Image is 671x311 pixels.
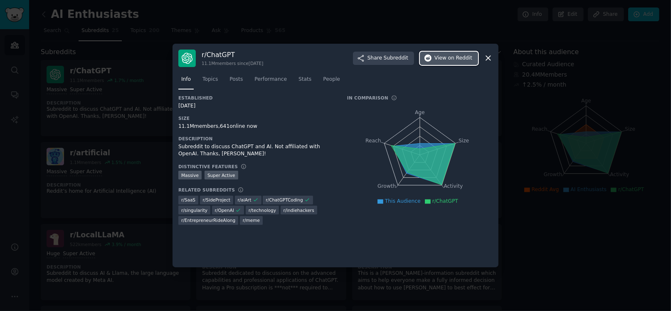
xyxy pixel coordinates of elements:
span: Share [368,55,408,62]
a: Posts [227,73,246,90]
h3: Size [178,115,335,121]
tspan: Reach [365,137,381,143]
span: r/ ChatGPTCoding [266,197,303,203]
tspan: Size [459,137,469,143]
tspan: Activity [444,183,463,189]
span: View [434,55,472,62]
span: r/ OpenAI [215,207,234,213]
a: Topics [200,73,221,90]
button: ShareSubreddit [353,52,414,65]
h3: r/ ChatGPT [202,50,263,59]
span: Info [181,76,191,83]
span: r/ SaaS [181,197,195,203]
span: r/ technology [249,207,276,213]
span: Stats [298,76,311,83]
tspan: Growth [377,183,396,189]
tspan: Age [415,109,425,115]
span: People [323,76,340,83]
span: r/ indiehackers [284,207,314,213]
button: Viewon Reddit [420,52,478,65]
h3: Established [178,95,335,101]
div: 11.1M members, 641 online now [178,123,335,130]
h3: Distinctive Features [178,164,238,169]
span: r/ aiArt [238,197,252,203]
span: Performance [254,76,287,83]
span: r/ singularity [181,207,207,213]
span: r/ SideProject [203,197,231,203]
span: Topics [202,76,218,83]
div: 11.1M members since [DATE] [202,60,263,66]
span: on Reddit [448,55,472,62]
div: Subreddit to discuss ChatGPT and AI. Not affiliated with OpenAI. Thanks, [PERSON_NAME]! [178,143,335,158]
a: Stats [296,73,314,90]
a: Info [178,73,194,90]
span: This Audience [385,198,421,204]
span: Posts [229,76,243,83]
a: Performance [252,73,290,90]
h3: Related Subreddits [178,187,235,193]
span: r/ meme [243,217,260,223]
div: Massive [178,171,202,179]
span: r/ EntrepreneurRideAlong [181,217,235,223]
div: Super Active [205,171,238,179]
h3: Description [178,136,335,142]
span: Subreddit [384,55,408,62]
img: ChatGPT [178,50,196,67]
h3: In Comparison [347,95,388,101]
a: People [320,73,343,90]
span: r/ChatGPT [432,198,458,204]
div: [DATE] [178,102,335,110]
